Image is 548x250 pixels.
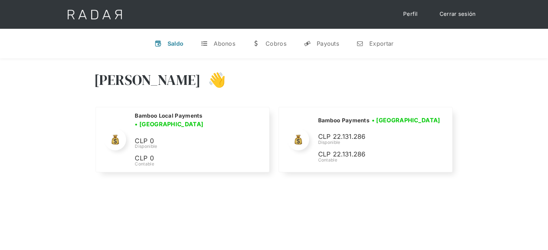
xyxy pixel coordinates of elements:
p: CLP 0 [135,136,243,146]
div: w [253,40,260,47]
div: v [155,40,162,47]
div: Saldo [168,40,184,47]
p: CLP 0 [135,153,243,164]
h2: Bamboo Local Payments [135,112,202,119]
p: CLP 22.131.286 [318,132,426,142]
h3: 👋 [201,71,226,89]
div: Disponible [318,139,442,146]
div: Exportar [369,40,393,47]
div: Abonos [214,40,235,47]
div: Disponible [135,143,260,150]
h3: • [GEOGRAPHIC_DATA] [372,116,440,124]
a: Cerrar sesión [432,7,483,21]
a: Perfil [396,7,425,21]
div: n [356,40,364,47]
h3: • [GEOGRAPHIC_DATA] [135,120,203,128]
div: Cobros [266,40,286,47]
div: t [201,40,208,47]
h3: [PERSON_NAME] [94,71,201,89]
div: Contable [135,161,260,167]
div: Payouts [317,40,339,47]
p: CLP 22.131.286 [318,149,426,160]
div: Contable [318,157,442,163]
div: y [304,40,311,47]
h2: Bamboo Payments [318,117,369,124]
